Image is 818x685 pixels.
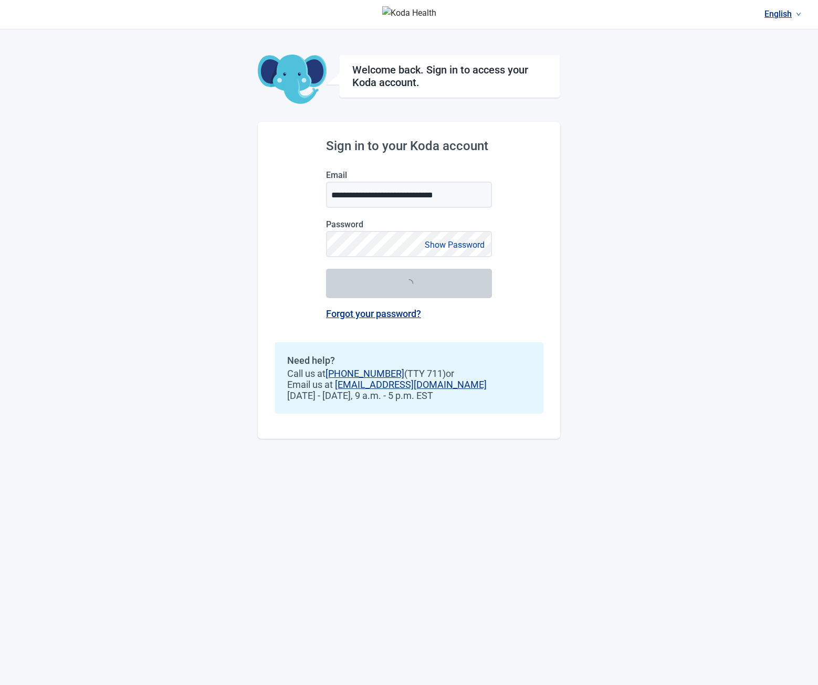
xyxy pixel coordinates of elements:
h1: Welcome back. Sign in to access your Koda account. [352,64,547,89]
span: Call us at (TTY 711) or [287,368,531,379]
span: Email us at [287,379,531,390]
button: Show Password [422,238,488,252]
a: Current language: English [760,5,805,23]
span: loading [405,279,413,288]
h2: Sign in to your Koda account [326,139,492,153]
main: Main content [258,29,560,439]
img: Koda Elephant [258,55,327,105]
label: Email [326,170,492,180]
a: Forgot your password? [326,308,421,319]
a: [PHONE_NUMBER] [326,368,404,379]
label: Password [326,219,492,229]
h2: Need help? [287,355,531,366]
a: [EMAIL_ADDRESS][DOMAIN_NAME] [335,379,487,390]
span: down [796,12,801,17]
span: [DATE] - [DATE], 9 a.m. - 5 p.m. EST [287,390,531,401]
img: Koda Health [382,6,436,23]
